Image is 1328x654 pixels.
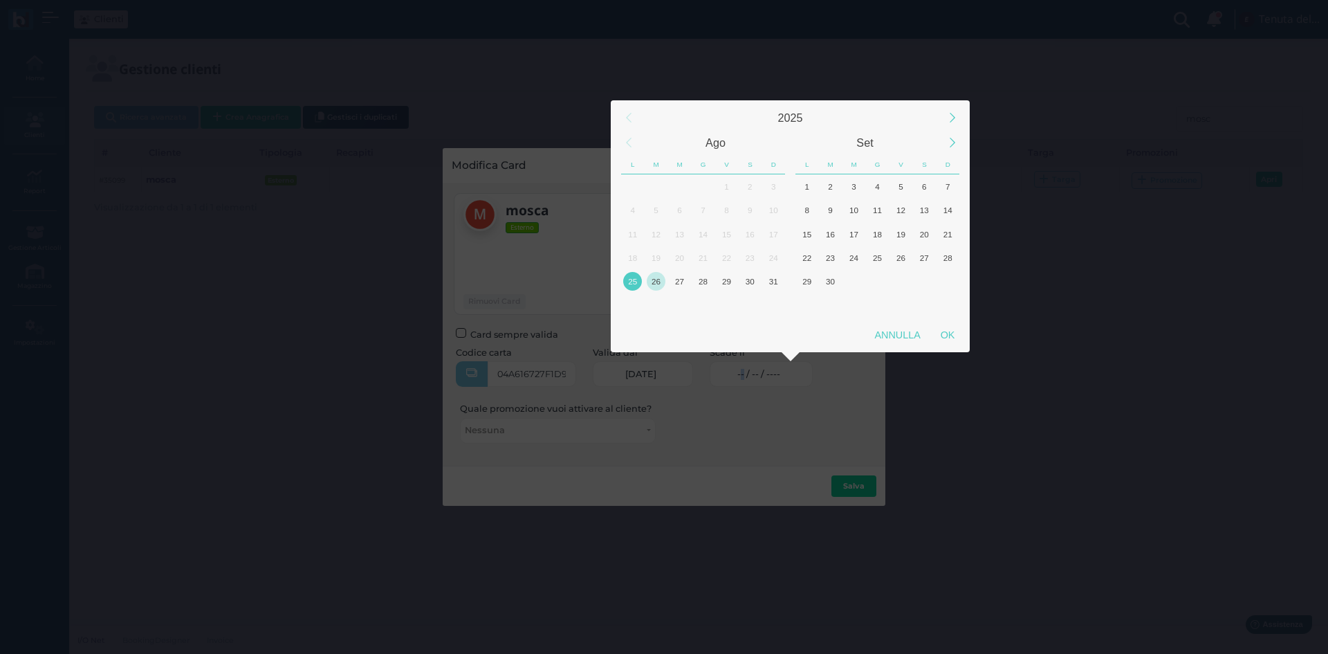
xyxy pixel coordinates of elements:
[842,246,866,269] div: Mercoledì, Settembre 24
[762,155,785,174] div: Domenica
[842,155,866,174] div: Mercoledì
[868,177,887,196] div: 4
[614,128,643,158] div: Previous Month
[866,293,889,317] div: Giovedì, Ottobre 9
[912,293,936,317] div: Sabato, Ottobre 11
[741,201,759,219] div: 9
[819,270,842,293] div: Martedì, Settembre 30
[915,225,934,244] div: 20
[694,201,712,219] div: 7
[936,222,959,246] div: Domenica, Settembre 21
[717,225,736,244] div: 15
[714,293,738,317] div: Venerdì, Settembre 5
[668,293,692,317] div: Mercoledì, Settembre 3
[821,248,840,267] div: 23
[797,201,816,219] div: 8
[614,103,643,133] div: Previous Year
[738,246,762,269] div: Sabato, Agosto 23
[692,199,715,222] div: Giovedì, Agosto 7
[647,272,665,291] div: 26
[692,246,715,269] div: Giovedì, Agosto 21
[764,272,783,291] div: 31
[939,177,957,196] div: 7
[842,293,866,317] div: Mercoledì, Ottobre 8
[912,270,936,293] div: Sabato, Ottobre 4
[694,248,712,267] div: 21
[670,201,689,219] div: 6
[670,225,689,244] div: 13
[795,222,819,246] div: Lunedì, Settembre 15
[621,174,645,198] div: Lunedì, Luglio 28
[819,222,842,246] div: Martedì, Settembre 16
[694,225,712,244] div: 14
[668,174,692,198] div: Mercoledì, Luglio 30
[641,130,791,155] div: Agosto
[694,272,712,291] div: 28
[937,103,967,133] div: Next Year
[762,222,785,246] div: Domenica, Agosto 17
[866,155,889,174] div: Giovedì
[621,222,645,246] div: Lunedì, Agosto 11
[762,199,785,222] div: Domenica, Agosto 10
[819,155,842,174] div: Martedì
[738,199,762,222] div: Sabato, Agosto 9
[647,248,665,267] div: 19
[645,199,668,222] div: Martedì, Agosto 5
[647,201,665,219] div: 5
[912,246,936,269] div: Sabato, Settembre 27
[797,248,816,267] div: 22
[936,155,959,174] div: Domenica
[821,177,840,196] div: 2
[668,222,692,246] div: Mercoledì, Agosto 13
[915,177,934,196] div: 6
[912,155,936,174] div: Sabato
[939,225,957,244] div: 21
[670,248,689,267] div: 20
[936,293,959,317] div: Domenica, Ottobre 12
[936,246,959,269] div: Domenica, Settembre 28
[621,246,645,269] div: Lunedì, Agosto 18
[715,155,739,174] div: Venerdì
[641,105,940,130] div: 2025
[866,246,889,269] div: Giovedì, Settembre 25
[845,225,863,244] div: 17
[738,222,762,246] div: Sabato, Agosto 16
[692,293,715,317] div: Giovedì, Settembre 4
[621,293,645,317] div: Lunedì, Settembre 1
[930,323,965,347] div: OK
[741,225,759,244] div: 16
[892,225,910,244] div: 19
[764,225,783,244] div: 17
[912,199,936,222] div: Sabato, Settembre 13
[717,177,736,196] div: 1
[623,201,642,219] div: 4
[912,222,936,246] div: Sabato, Settembre 20
[889,155,913,174] div: Venerdì
[915,248,934,267] div: 27
[762,246,785,269] div: Domenica, Agosto 24
[889,270,912,293] div: Venerdì, Ottobre 3
[714,174,738,198] div: Venerdì, Agosto 1
[819,174,842,198] div: Martedì, Settembre 2
[738,293,762,317] div: Sabato, Settembre 6
[889,199,912,222] div: Venerdì, Settembre 12
[714,246,738,269] div: Venerdì, Agosto 22
[937,128,967,158] div: Next Month
[668,246,692,269] div: Mercoledì, Agosto 20
[621,199,645,222] div: Lunedì, Agosto 4
[866,270,889,293] div: Giovedì, Ottobre 2
[866,222,889,246] div: Giovedì, Settembre 18
[41,11,91,21] span: Assistenza
[764,248,783,267] div: 24
[645,246,668,269] div: Martedì, Agosto 19
[868,248,887,267] div: 25
[645,293,668,317] div: Martedì, Settembre 2
[795,155,819,174] div: Lunedì
[714,222,738,246] div: Venerdì, Agosto 15
[865,323,930,347] div: Annulla
[912,174,936,198] div: Sabato, Settembre 6
[621,155,645,174] div: Lunedì
[717,248,736,267] div: 22
[668,270,692,293] div: Mercoledì, Agosto 27
[939,201,957,219] div: 14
